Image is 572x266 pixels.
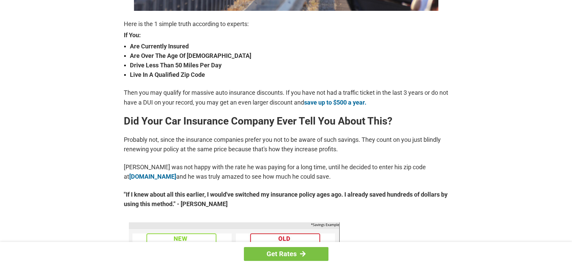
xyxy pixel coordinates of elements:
strong: If You: [124,32,449,38]
p: [PERSON_NAME] was not happy with the rate he was paying for a long time, until he decided to ente... [124,162,449,181]
p: Probably not, since the insurance companies prefer you not to be aware of such savings. They coun... [124,135,449,154]
h2: Did Your Car Insurance Company Ever Tell You About This? [124,116,449,127]
a: [DOMAIN_NAME] [129,173,176,180]
p: Here is the 1 simple truth according to experts: [124,19,449,29]
a: save up to $500 a year. [304,99,366,106]
strong: Are Currently Insured [130,42,449,51]
strong: "If I knew about all this earlier, I would've switched my insurance policy ages ago. I already sa... [124,190,449,209]
strong: Are Over The Age Of [DEMOGRAPHIC_DATA] [130,51,449,61]
strong: Live In A Qualified Zip Code [130,70,449,80]
a: Get Rates [244,247,328,261]
strong: Drive Less Than 50 Miles Per Day [130,61,449,70]
p: Then you may qualify for massive auto insurance discounts. If you have not had a traffic ticket i... [124,88,449,107]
